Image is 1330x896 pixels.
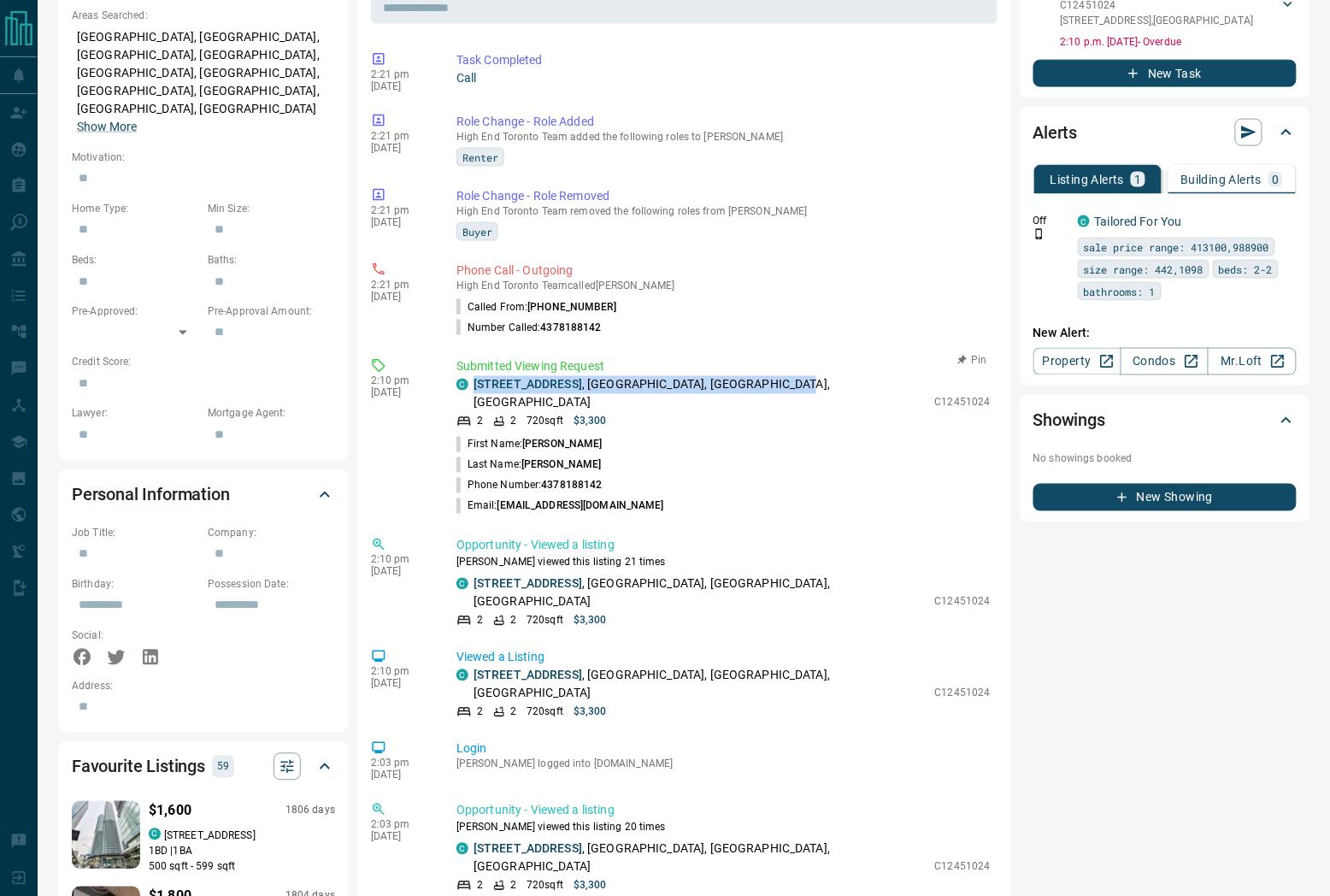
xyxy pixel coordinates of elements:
[462,149,498,166] span: Renter
[149,859,335,875] p: 500 sqft - 599 sqft
[72,481,230,509] h2: Personal Information
[935,859,991,875] p: C12451024
[371,678,431,690] p: [DATE]
[1033,325,1297,343] p: New Alert:
[72,8,335,23] p: Areas Searched:
[1134,174,1141,186] p: 1
[456,649,991,667] p: Viewed a Listing
[1033,407,1106,434] h2: Showings
[1033,213,1068,228] p: Off
[1033,228,1045,240] svg: Push Notification Only
[1050,174,1125,186] p: Listing Alerts
[1180,174,1262,186] p: Building Alerts
[510,704,516,720] p: 2
[474,376,927,412] p: , [GEOGRAPHIC_DATA], [GEOGRAPHIC_DATA], [GEOGRAPHIC_DATA]
[477,414,483,429] p: 2
[474,378,582,392] a: [STREET_ADDRESS]
[522,439,602,451] span: [PERSON_NAME]
[371,554,431,566] p: 2:10 pm
[456,320,602,335] p: Number Called:
[456,498,664,514] p: Email:
[1033,60,1297,87] button: New Task
[72,628,199,644] p: Social:
[477,878,483,893] p: 2
[574,704,607,720] p: $3,300
[477,704,483,720] p: 2
[521,459,601,471] span: [PERSON_NAME]
[371,142,431,154] p: [DATE]
[208,406,335,421] p: Mortgage Agent:
[371,387,431,399] p: [DATE]
[474,667,927,703] p: , [GEOGRAPHIC_DATA], [GEOGRAPHIC_DATA], [GEOGRAPHIC_DATA]
[456,262,991,280] p: Phone Call - Outgoing
[1033,451,1297,467] p: No showings booked
[510,878,516,893] p: 2
[72,406,199,421] p: Lawyer:
[456,802,991,820] p: Opportunity - Viewed a listing
[456,69,991,87] p: Call
[456,187,991,205] p: Role Change - Role Removed
[208,252,335,268] p: Baths:
[456,740,991,758] p: Login
[456,131,991,143] p: High End Toronto Team added the following roles to [PERSON_NAME]
[72,475,335,516] div: Personal Information
[935,686,991,701] p: C12451024
[1033,119,1078,146] h2: Alerts
[456,51,991,69] p: Task Completed
[72,526,199,541] p: Job Title:
[456,205,991,217] p: High End Toronto Team removed the following roles from [PERSON_NAME]
[527,613,563,628] p: 720 sqft
[456,113,991,131] p: Role Change - Role Added
[541,480,602,492] span: 4378188142
[527,878,563,893] p: 720 sqft
[55,801,158,869] img: Favourited listing
[208,304,335,319] p: Pre-Approval Amount:
[456,478,603,493] p: Phone Number:
[1084,283,1156,300] span: bathrooms: 1
[371,80,431,92] p: [DATE]
[371,831,431,843] p: [DATE]
[72,252,199,268] p: Beds:
[574,613,607,628] p: $3,300
[1219,261,1273,278] span: beds: 2-2
[72,679,335,694] p: Address:
[510,414,516,429] p: 2
[462,223,492,240] span: Buyer
[456,457,602,473] p: Last Name:
[574,878,607,893] p: $3,300
[164,828,256,844] p: [STREET_ADDRESS]
[527,704,563,720] p: 720 sqft
[474,577,582,591] a: [STREET_ADDRESS]
[149,828,161,840] div: condos.ca
[456,437,603,452] p: First Name:
[456,358,991,376] p: Submitted Viewing Request
[72,746,335,787] div: Favourite Listings59
[208,201,335,216] p: Min Size:
[474,840,927,876] p: , [GEOGRAPHIC_DATA], [GEOGRAPHIC_DATA], [GEOGRAPHIC_DATA]
[456,820,991,835] p: [PERSON_NAME] viewed this listing 20 times
[72,23,335,141] p: [GEOGRAPHIC_DATA], [GEOGRAPHIC_DATA], [GEOGRAPHIC_DATA], [GEOGRAPHIC_DATA], [GEOGRAPHIC_DATA], [G...
[149,844,335,859] p: 1 BD | 1 BA
[456,578,468,590] div: condos.ca
[1272,174,1279,186] p: 0
[371,291,431,303] p: [DATE]
[72,150,335,165] p: Motivation:
[541,321,602,333] span: 4378188142
[574,414,607,429] p: $3,300
[371,68,431,80] p: 2:21 pm
[371,666,431,678] p: 2:10 pm
[371,375,431,387] p: 2:10 pm
[371,204,431,216] p: 2:21 pm
[1033,348,1121,375] a: Property
[456,669,468,681] div: condos.ca
[1078,215,1090,227] div: condos.ca
[72,798,335,875] a: Favourited listing$1,6001806 dayscondos.ca[STREET_ADDRESS]1BD |1BA500 sqft - 599 sqft
[1208,348,1296,375] a: Mr.Loft
[477,613,483,628] p: 2
[1061,34,1297,50] p: 2:10 p.m. [DATE] - Overdue
[1033,112,1297,153] div: Alerts
[1084,239,1269,256] span: sale price range: 413100,988900
[1033,400,1297,441] div: Showings
[371,130,431,142] p: 2:21 pm
[208,577,335,592] p: Possession Date:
